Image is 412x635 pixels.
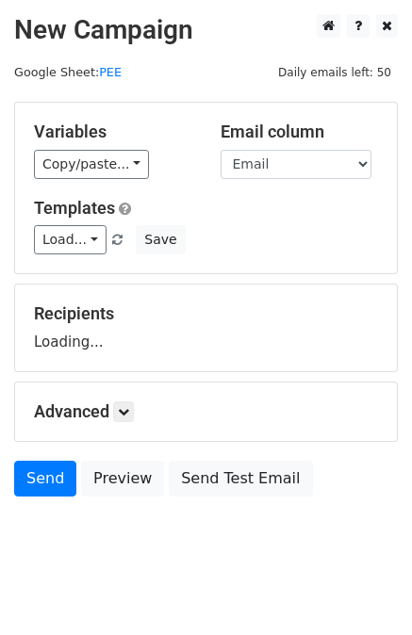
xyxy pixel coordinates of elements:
[34,122,192,142] h5: Variables
[34,225,107,254] a: Load...
[14,65,122,79] small: Google Sheet:
[14,461,76,497] a: Send
[99,65,122,79] a: PEE
[34,150,149,179] a: Copy/paste...
[136,225,185,254] button: Save
[81,461,164,497] a: Preview
[221,122,379,142] h5: Email column
[14,14,398,46] h2: New Campaign
[34,198,115,218] a: Templates
[34,303,378,352] div: Loading...
[34,401,378,422] h5: Advanced
[169,461,312,497] a: Send Test Email
[272,65,398,79] a: Daily emails left: 50
[34,303,378,324] h5: Recipients
[272,62,398,83] span: Daily emails left: 50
